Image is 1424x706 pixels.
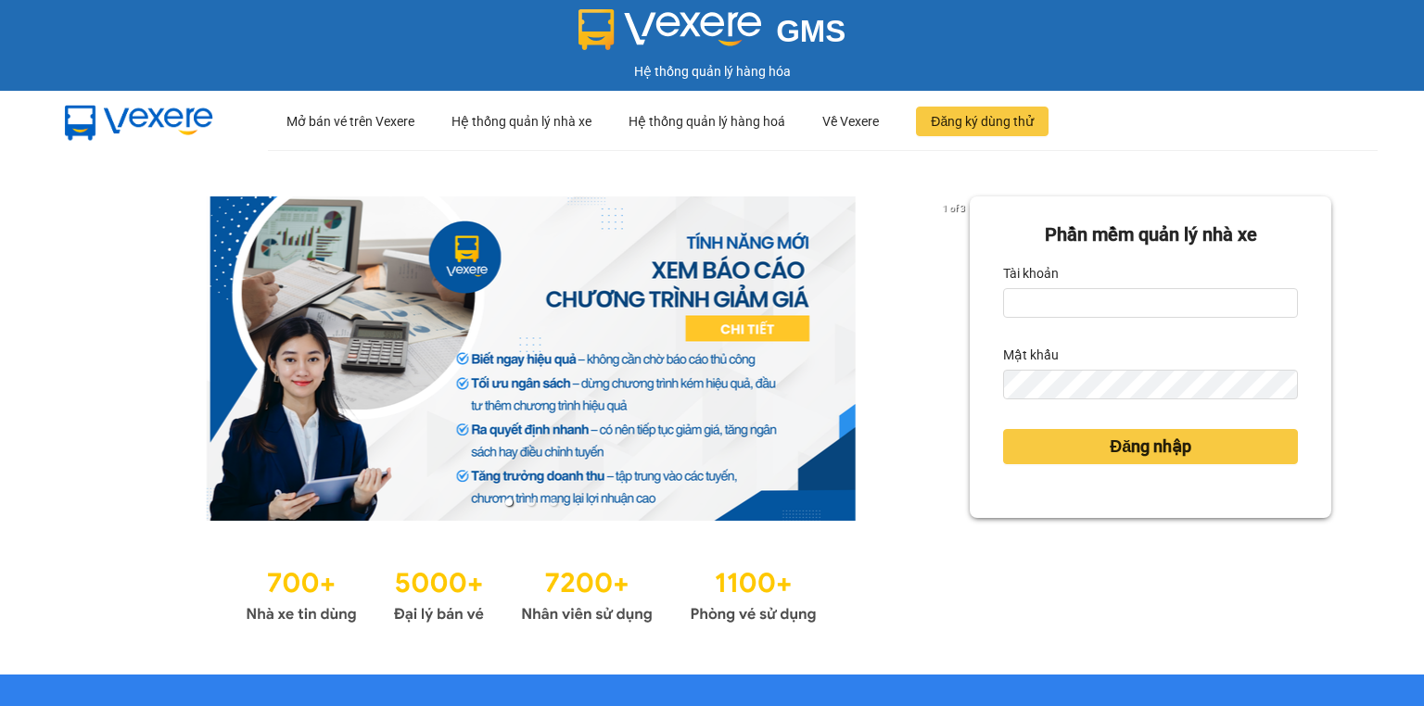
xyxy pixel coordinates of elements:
span: Đăng nhập [1110,434,1191,460]
button: previous slide / item [93,196,119,521]
div: Mở bán vé trên Vexere [286,92,414,151]
button: Đăng nhập [1003,429,1298,464]
div: Hệ thống quản lý hàng hoá [629,92,785,151]
img: mbUUG5Q.png [46,91,232,152]
li: slide item 3 [550,498,557,506]
li: slide item 1 [505,498,513,506]
div: Phần mềm quản lý nhà xe [1003,221,1298,249]
label: Tài khoản [1003,258,1059,288]
p: 1 of 3 [937,196,970,221]
label: Mật khẩu [1003,340,1059,370]
span: GMS [776,14,845,48]
div: Hệ thống quản lý nhà xe [451,92,591,151]
span: Đăng ký dùng thử [931,111,1034,132]
div: Về Vexere [822,92,879,151]
button: next slide / item [944,196,970,521]
input: Tài khoản [1003,288,1298,318]
input: Mật khẩu [1003,370,1298,399]
div: Hệ thống quản lý hàng hóa [5,61,1419,82]
button: Đăng ký dùng thử [916,107,1049,136]
img: logo 2 [578,9,762,50]
img: Statistics.png [246,558,817,628]
li: slide item 2 [528,498,535,506]
a: GMS [578,28,846,43]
